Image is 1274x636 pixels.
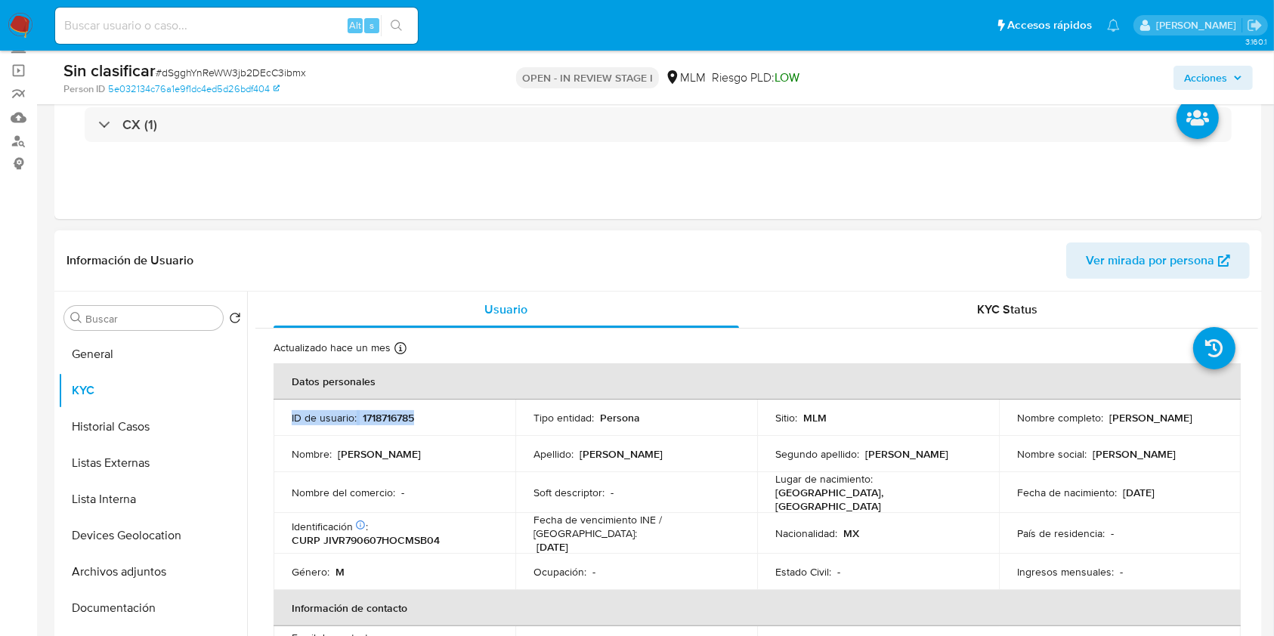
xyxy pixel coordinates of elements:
[292,411,357,425] p: ID de usuario :
[58,409,247,445] button: Historial Casos
[58,481,247,517] button: Lista Interna
[775,565,831,579] p: Estado Civil :
[58,590,247,626] button: Documentación
[1111,526,1114,540] p: -
[1007,17,1092,33] span: Accesos rápidos
[533,513,739,540] p: Fecha de vencimiento INE / [GEOGRAPHIC_DATA] :
[977,301,1037,318] span: KYC Status
[336,565,345,579] p: M
[63,58,156,82] b: Sin clasificar
[122,116,157,133] h3: CX (1)
[516,67,659,88] p: OPEN - IN REVIEW STAGE I
[775,486,975,513] p: [GEOGRAPHIC_DATA], [GEOGRAPHIC_DATA]
[58,445,247,481] button: Listas Externas
[775,447,859,461] p: Segundo apellido :
[665,69,706,86] div: MLM
[63,82,105,96] b: Person ID
[775,411,797,425] p: Sitio :
[292,447,332,461] p: Nombre :
[843,526,859,540] p: MX
[837,565,840,579] p: -
[58,554,247,590] button: Archivos adjuntos
[381,15,412,36] button: search-icon
[292,486,395,499] p: Nombre del comercio :
[775,472,873,486] p: Lugar de nacimiento :
[712,69,799,86] span: Riesgo PLD:
[156,65,306,80] span: # dSgghYnReWW3jb2DEcC3ibmx
[1017,411,1103,425] p: Nombre completo :
[1017,526,1105,540] p: País de residencia :
[349,18,361,32] span: Alt
[292,565,329,579] p: Género :
[274,590,1241,626] th: Información de contacto
[592,565,595,579] p: -
[338,447,421,461] p: [PERSON_NAME]
[58,372,247,409] button: KYC
[1107,19,1120,32] a: Notificaciones
[537,540,568,554] p: [DATE]
[370,18,374,32] span: s
[1017,486,1117,499] p: Fecha de nacimiento :
[274,341,391,355] p: Actualizado hace un mes
[533,486,605,499] p: Soft descriptor :
[775,526,837,540] p: Nacionalidad :
[1174,66,1253,90] button: Acciones
[85,107,1232,142] div: CX (1)
[66,253,193,268] h1: Información de Usuario
[1120,565,1123,579] p: -
[1245,36,1266,48] span: 3.160.1
[292,520,368,533] p: Identificación :
[580,447,663,461] p: [PERSON_NAME]
[775,69,799,86] span: LOW
[229,312,241,329] button: Volver al orden por defecto
[865,447,948,461] p: [PERSON_NAME]
[1017,565,1114,579] p: Ingresos mensuales :
[1247,17,1263,33] a: Salir
[401,486,404,499] p: -
[533,565,586,579] p: Ocupación :
[611,486,614,499] p: -
[1066,242,1250,279] button: Ver mirada por persona
[363,411,414,425] p: 1718716785
[533,411,594,425] p: Tipo entidad :
[1109,411,1192,425] p: [PERSON_NAME]
[1093,447,1176,461] p: [PERSON_NAME]
[1086,242,1214,279] span: Ver mirada por persona
[70,312,82,324] button: Buscar
[484,301,527,318] span: Usuario
[55,16,418,36] input: Buscar usuario o caso...
[85,312,217,326] input: Buscar
[292,533,440,547] p: CURP JIVR790607HOCMSB04
[1184,66,1227,90] span: Acciones
[1123,486,1155,499] p: [DATE]
[600,411,640,425] p: Persona
[58,336,247,372] button: General
[1017,447,1087,461] p: Nombre social :
[58,517,247,554] button: Devices Geolocation
[274,363,1241,400] th: Datos personales
[1156,18,1242,32] p: alan.cervantesmartinez@mercadolibre.com.mx
[803,411,827,425] p: MLM
[108,82,280,96] a: 5e032134c76a1e9f1dc4ed5d26bdf404
[533,447,574,461] p: Apellido :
